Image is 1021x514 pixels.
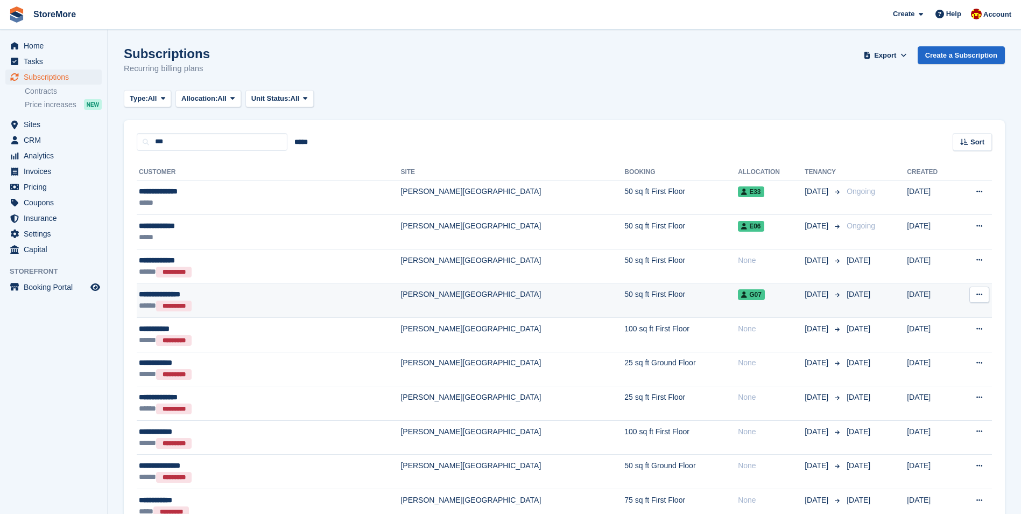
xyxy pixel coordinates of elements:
span: Tasks [24,54,88,69]
div: None [738,255,805,266]
div: NEW [84,99,102,110]
span: [DATE] [847,290,870,298]
span: Storefront [10,266,107,277]
th: Booking [624,164,738,181]
td: 50 sq ft First Floor [624,283,738,318]
a: menu [5,226,102,241]
span: [DATE] [805,495,830,506]
td: [DATE] [907,455,956,489]
span: [DATE] [805,357,830,369]
span: Ongoing [847,187,875,196]
td: [DATE] [907,283,956,318]
span: Ongoing [847,221,875,230]
a: menu [5,211,102,226]
div: None [738,495,805,506]
td: 50 sq ft First Floor [624,215,738,249]
td: [DATE] [907,318,956,352]
span: Settings [24,226,88,241]
span: [DATE] [805,460,830,471]
a: menu [5,280,102,295]
a: menu [5,242,102,257]
span: CRM [24,133,88,148]
span: [DATE] [805,289,830,300]
td: 50 sq ft First Floor [624,180,738,215]
span: Invoices [24,164,88,179]
span: E06 [738,221,764,232]
span: Sites [24,117,88,132]
span: [DATE] [805,186,830,197]
td: 100 sq ft First Floor [624,420,738,455]
img: stora-icon-8386f47178a22dfd0bd8f6a31ec36ba5ce8667c1dd55bd0f319d3a0aa187defe.svg [9,6,25,23]
span: Sort [970,137,984,148]
td: [PERSON_NAME][GEOGRAPHIC_DATA] [400,318,624,352]
span: [DATE] [847,324,870,333]
img: Store More Team [971,9,982,19]
button: Allocation: All [175,90,241,108]
span: [DATE] [847,461,870,470]
a: Price increases NEW [25,99,102,110]
a: menu [5,179,102,195]
span: Insurance [24,211,88,226]
th: Tenancy [805,164,842,181]
td: [DATE] [907,215,956,249]
span: Allocation: [181,93,217,104]
a: menu [5,117,102,132]
span: Unit Status: [251,93,291,104]
a: menu [5,148,102,163]
a: Preview store [89,281,102,294]
button: Type: All [124,90,171,108]
a: menu [5,164,102,179]
span: [DATE] [805,392,830,403]
td: 25 sq ft First Floor [624,386,738,421]
div: None [738,323,805,335]
span: Home [24,38,88,53]
span: [DATE] [847,358,870,367]
th: Customer [137,164,400,181]
span: Capital [24,242,88,257]
span: Booking Portal [24,280,88,295]
td: [PERSON_NAME][GEOGRAPHIC_DATA] [400,283,624,318]
td: [PERSON_NAME][GEOGRAPHIC_DATA] [400,386,624,421]
a: menu [5,54,102,69]
td: 50 sq ft First Floor [624,249,738,283]
th: Created [907,164,956,181]
td: [DATE] [907,180,956,215]
div: None [738,426,805,437]
span: Price increases [25,100,76,110]
td: [PERSON_NAME][GEOGRAPHIC_DATA] [400,249,624,283]
h1: Subscriptions [124,46,210,61]
td: 25 sq ft Ground Floor [624,352,738,386]
td: [PERSON_NAME][GEOGRAPHIC_DATA] [400,180,624,215]
th: Allocation [738,164,805,181]
div: None [738,357,805,369]
span: Help [946,9,961,19]
span: Create [893,9,914,19]
span: [DATE] [847,496,870,504]
span: [DATE] [847,256,870,265]
span: Subscriptions [24,70,88,85]
span: G07 [738,289,765,300]
td: [DATE] [907,352,956,386]
a: Contracts [25,86,102,96]
a: menu [5,133,102,148]
a: Create a Subscription [918,46,1005,64]
button: Unit Status: All [245,90,314,108]
th: Site [400,164,624,181]
button: Export [862,46,909,64]
div: None [738,392,805,403]
td: [PERSON_NAME][GEOGRAPHIC_DATA] [400,215,624,249]
span: Coupons [24,195,88,210]
td: [PERSON_NAME][GEOGRAPHIC_DATA] [400,352,624,386]
span: E33 [738,186,764,197]
span: Type: [130,93,148,104]
p: Recurring billing plans [124,62,210,75]
span: Pricing [24,179,88,195]
span: [DATE] [805,220,830,232]
span: All [291,93,300,104]
span: [DATE] [805,323,830,335]
a: menu [5,70,102,85]
span: Account [983,9,1011,20]
td: [DATE] [907,420,956,455]
td: [PERSON_NAME][GEOGRAPHIC_DATA] [400,420,624,455]
span: All [148,93,157,104]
